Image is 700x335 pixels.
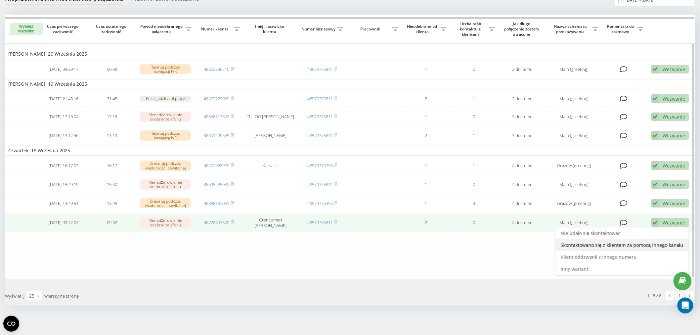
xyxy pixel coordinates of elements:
[450,91,498,107] td: 1
[204,96,229,102] a: 48572229039
[547,157,602,174] td: Gręzów (greeting)
[663,181,685,188] div: Wezwanie
[39,176,88,193] td: [DATE] 15:40:19
[498,91,547,107] td: 2 dni temu
[10,23,43,35] button: Wybierz wszystko
[198,26,234,32] span: Numer klienta
[663,200,685,207] div: Wezwanie
[663,114,685,120] div: Wezwanie
[450,195,498,212] td: 3
[140,179,192,189] div: Menedżerowie nie odebrali telefonu
[302,26,337,32] span: Numer biznesowy
[498,176,547,193] td: 4 dni temu
[307,96,333,102] a: 48579775811
[93,24,131,34] span: Czas ostatniego zadzwonić
[547,176,602,193] td: Main (greeting)
[402,195,450,212] td: 1
[204,219,229,225] a: 48728397520
[402,127,450,144] td: 2
[307,114,333,120] a: 48579775811
[307,163,333,168] a: 48579775356
[678,298,693,313] div: Open Intercom Messenger
[307,200,333,206] a: 48579775356
[561,242,683,248] span: Skontaktowano się z klientem za pomocą innego kanału
[307,181,333,187] a: 48579775811
[402,176,450,193] td: 1
[88,108,136,125] td: 17:16
[450,61,498,78] td: 0
[547,108,602,125] td: Main (greeting)
[39,127,88,144] td: [DATE] 13:12:36
[88,127,136,144] td: 13:19
[5,293,24,299] span: Wyświetlij
[647,292,662,299] div: 1 - 8 z 8
[140,112,192,122] div: Menedżerowie nie odebrali telefonu
[547,127,602,144] td: Main (greeting)
[243,157,298,174] td: Klepacki
[39,214,88,232] td: [DATE] 09:32:07
[450,108,498,125] td: 0
[243,214,298,232] td: Grencomert [PERSON_NAME]
[88,61,136,78] td: 09:39
[450,214,498,232] td: 0
[402,157,450,174] td: 1
[140,198,192,208] div: Zresetuj podczas wiadomości powitalnej
[249,24,292,34] span: Imię i nazwisko klienta
[243,127,298,144] td: [PERSON_NAME]
[663,219,685,226] div: Wezwanie
[204,132,229,138] a: 48601299385
[140,96,192,101] div: Poza godzinami pracy
[5,49,695,59] td: [PERSON_NAME], 20 Września 2025
[88,157,136,174] td: 16:17
[29,293,34,299] div: 25
[498,127,547,144] td: 3 dni temu
[5,146,695,156] td: Czwartek, 18 Września 2025
[139,24,185,34] span: Powód nieodebranego połączenia
[547,91,602,107] td: Main (greeting)
[498,214,547,232] td: 4 dni temu
[204,163,229,168] a: 48502028909
[39,157,88,174] td: [DATE] 16:17:03
[350,26,393,32] span: Pracownik
[498,195,547,212] td: 4 dni temu
[39,195,88,212] td: [DATE] 13:49:51
[204,114,229,120] a: 48668817692
[3,316,19,332] button: Open CMP widget
[307,66,333,72] a: 48579775811
[561,254,637,260] span: Klient oddzwonił z innego numeru
[402,61,450,78] td: 1
[39,61,88,78] td: [DATE] 09:39:17
[498,157,547,174] td: 4 dni temu
[550,24,592,34] span: Nazwa schematu przekazywania
[39,91,88,107] td: [DATE] 21:48:16
[561,230,621,236] span: Nie udało się skontaktować
[88,195,136,212] td: 13:49
[504,21,541,37] span: Jak długo połączenie zostało utracone
[547,61,602,78] td: Main (greeting)
[405,24,441,34] span: Nieodebrane od klienta
[45,24,82,34] span: Czas pierwszego zadzwonić
[307,219,333,225] a: 48579775811
[450,127,498,144] td: 1
[453,21,489,37] span: Liczba prób kontaktu z klientem
[663,66,685,72] div: Wezwanie
[547,214,602,232] td: Main (greeting)
[450,176,498,193] td: 0
[307,132,333,138] a: 48579775811
[402,91,450,107] td: 2
[547,195,602,212] td: Gręzów (greeting)
[140,161,192,170] div: Zresetuj podczas wiadomości powitalnej
[204,200,229,206] a: 48888183031
[44,293,79,299] span: wierszy na stronę
[605,24,637,34] span: Komentarz do rozmowy
[402,108,450,125] td: 1
[450,157,498,174] td: 1
[88,176,136,193] td: 15:40
[204,181,229,187] a: 48695285032
[243,108,298,125] td: TL LOG [PERSON_NAME]
[498,108,547,125] td: 3 dni temu
[402,214,450,232] td: 2
[88,91,136,107] td: 21:48
[5,79,695,89] td: [PERSON_NAME], 19 Września 2025
[140,64,192,74] div: Resetuj podczas nawigacji IVR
